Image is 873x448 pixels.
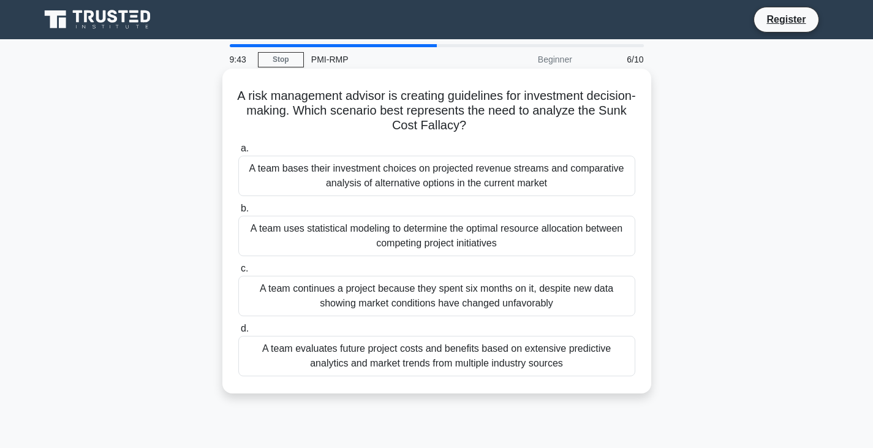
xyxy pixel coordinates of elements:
[759,12,813,27] a: Register
[238,216,635,256] div: A team uses statistical modeling to determine the optimal resource allocation between competing p...
[258,52,304,67] a: Stop
[580,47,651,72] div: 6/10
[472,47,580,72] div: Beginner
[238,336,635,376] div: A team evaluates future project costs and benefits based on extensive predictive analytics and ma...
[241,143,249,153] span: a.
[222,47,258,72] div: 9:43
[241,203,249,213] span: b.
[241,323,249,333] span: d.
[304,47,472,72] div: PMI-RMP
[238,156,635,196] div: A team bases their investment choices on projected revenue streams and comparative analysis of al...
[238,276,635,316] div: A team continues a project because they spent six months on it, despite new data showing market c...
[241,263,248,273] span: c.
[237,88,637,134] h5: A risk management advisor is creating guidelines for investment decision-making. Which scenario b...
